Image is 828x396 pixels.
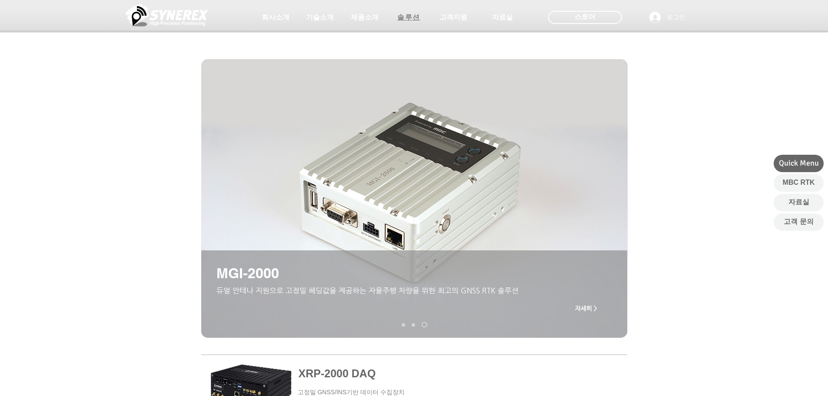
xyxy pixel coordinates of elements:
a: XRP-2000 DAQ [402,323,405,326]
a: 자료실 [481,9,524,26]
span: 고객 문의 [784,217,813,226]
span: 자료실 [492,13,513,22]
span: ​ [216,286,519,295]
div: 스토어 [548,11,622,24]
div: Quick Menu [774,155,824,172]
a: 자세히 > [569,299,604,317]
a: 고객지원 [432,9,475,26]
a: 자료실 [774,194,824,211]
img: MGI2000_perspective.jpeg [201,59,628,338]
button: 로그인 [643,9,691,26]
a: XRP-2000 [412,323,415,326]
span: MBC RTK [783,178,815,187]
span: 듀얼 안테나 지원으로 고정밀 헤딩값을 제공하는 자율주행 차량을 위한 최고의 GNSS RTK 솔루션 [216,286,519,295]
a: 회사소개 [254,9,297,26]
a: 기술소개 [298,9,342,26]
a: 솔루션 [387,9,431,26]
span: 기술소개 [306,13,334,22]
iframe: Wix Chat [728,359,828,396]
a: MGI-2000 [422,322,427,328]
span: 자료실 [788,197,809,207]
a: 고객 문의 [774,213,824,231]
img: 씨너렉스_White_simbol_대지 1.png [126,2,208,28]
a: MBC RTK [774,174,824,192]
nav: 슬라이드 [398,322,430,328]
span: 스토어 [575,12,595,22]
span: 로그인 [664,13,688,22]
span: 고객지원 [439,13,467,22]
span: Quick Menu [779,158,819,169]
span: 솔루션 [397,13,420,22]
div: 슬라이드쇼 [201,59,628,338]
span: MGI-2000 [216,265,279,281]
a: 제품소개 [343,9,386,26]
span: 자세히 > [575,305,597,312]
span: 회사소개 [262,13,289,22]
span: 제품소개 [351,13,379,22]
